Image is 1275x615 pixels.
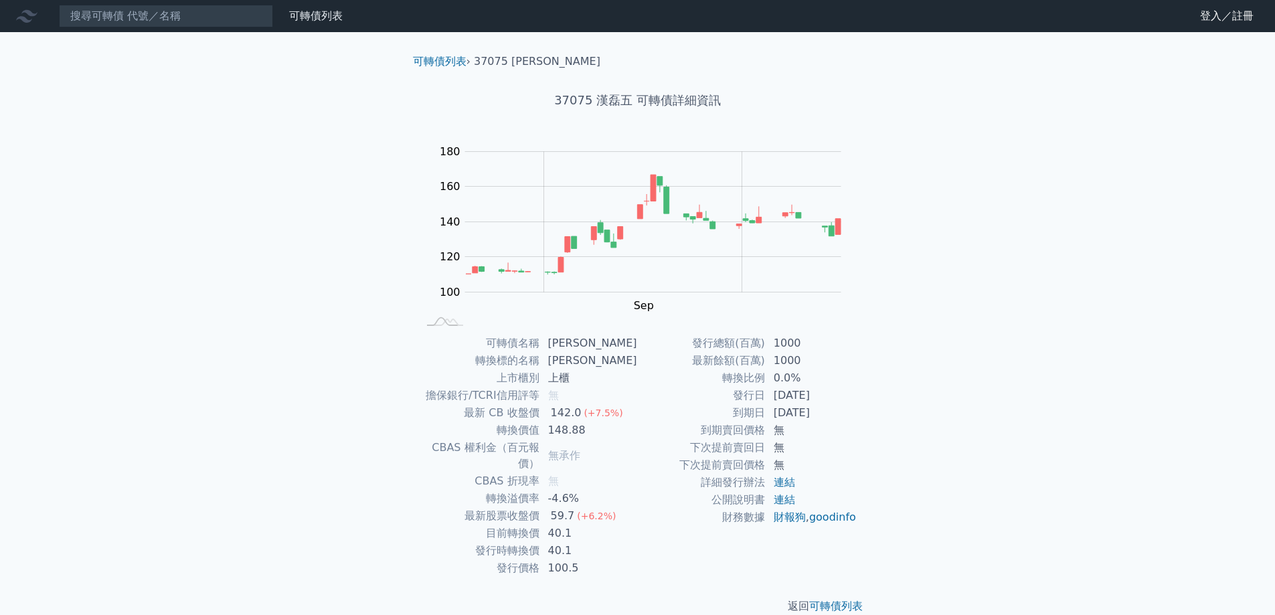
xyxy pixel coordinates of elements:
[766,439,857,456] td: 無
[289,9,343,22] a: 可轉債列表
[418,542,540,559] td: 發行時轉換價
[766,422,857,439] td: 無
[418,387,540,404] td: 擔保銀行/TCRI信用評等
[418,422,540,439] td: 轉換價值
[540,335,638,352] td: [PERSON_NAME]
[548,405,584,421] div: 142.0
[418,559,540,577] td: 發行價格
[418,507,540,525] td: 最新股票收盤價
[440,145,460,158] tspan: 180
[440,180,460,193] tspan: 160
[540,352,638,369] td: [PERSON_NAME]
[577,511,616,521] span: (+6.2%)
[766,509,857,526] td: ,
[638,509,766,526] td: 財務數據
[418,352,540,369] td: 轉換標的名稱
[809,511,856,523] a: goodinfo
[440,215,460,228] tspan: 140
[638,422,766,439] td: 到期賣回價格
[638,335,766,352] td: 發行總額(百萬)
[548,389,559,402] span: 無
[766,404,857,422] td: [DATE]
[418,369,540,387] td: 上市櫃別
[418,404,540,422] td: 最新 CB 收盤價
[638,439,766,456] td: 下次提前賣回日
[634,299,654,312] tspan: Sep
[402,91,873,110] h1: 37075 漢磊五 可轉債詳細資訊
[766,387,857,404] td: [DATE]
[638,387,766,404] td: 發行日
[1189,5,1264,27] a: 登入／註冊
[433,145,861,312] g: Chart
[766,456,857,474] td: 無
[548,474,559,487] span: 無
[540,490,638,507] td: -4.6%
[638,456,766,474] td: 下次提前賣回價格
[540,525,638,542] td: 40.1
[540,559,638,577] td: 100.5
[540,422,638,439] td: 148.88
[638,352,766,369] td: 最新餘額(百萬)
[413,55,466,68] a: 可轉債列表
[413,54,471,70] li: ›
[466,175,841,274] g: Series
[638,404,766,422] td: 到期日
[638,474,766,491] td: 詳細發行辦法
[418,525,540,542] td: 目前轉換價
[774,476,795,489] a: 連結
[540,369,638,387] td: 上櫃
[774,511,806,523] a: 財報狗
[548,449,580,462] span: 無承作
[418,335,540,352] td: 可轉債名稱
[440,286,460,298] tspan: 100
[774,493,795,506] a: 連結
[418,490,540,507] td: 轉換溢價率
[766,352,857,369] td: 1000
[540,542,638,559] td: 40.1
[548,508,578,524] div: 59.7
[474,54,600,70] li: 37075 [PERSON_NAME]
[418,439,540,472] td: CBAS 權利金（百元報價）
[809,600,863,612] a: 可轉債列表
[638,491,766,509] td: 公開說明書
[766,335,857,352] td: 1000
[440,250,460,263] tspan: 120
[766,369,857,387] td: 0.0%
[418,472,540,490] td: CBAS 折現率
[638,369,766,387] td: 轉換比例
[402,598,873,614] p: 返回
[59,5,273,27] input: 搜尋可轉債 代號／名稱
[584,408,622,418] span: (+7.5%)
